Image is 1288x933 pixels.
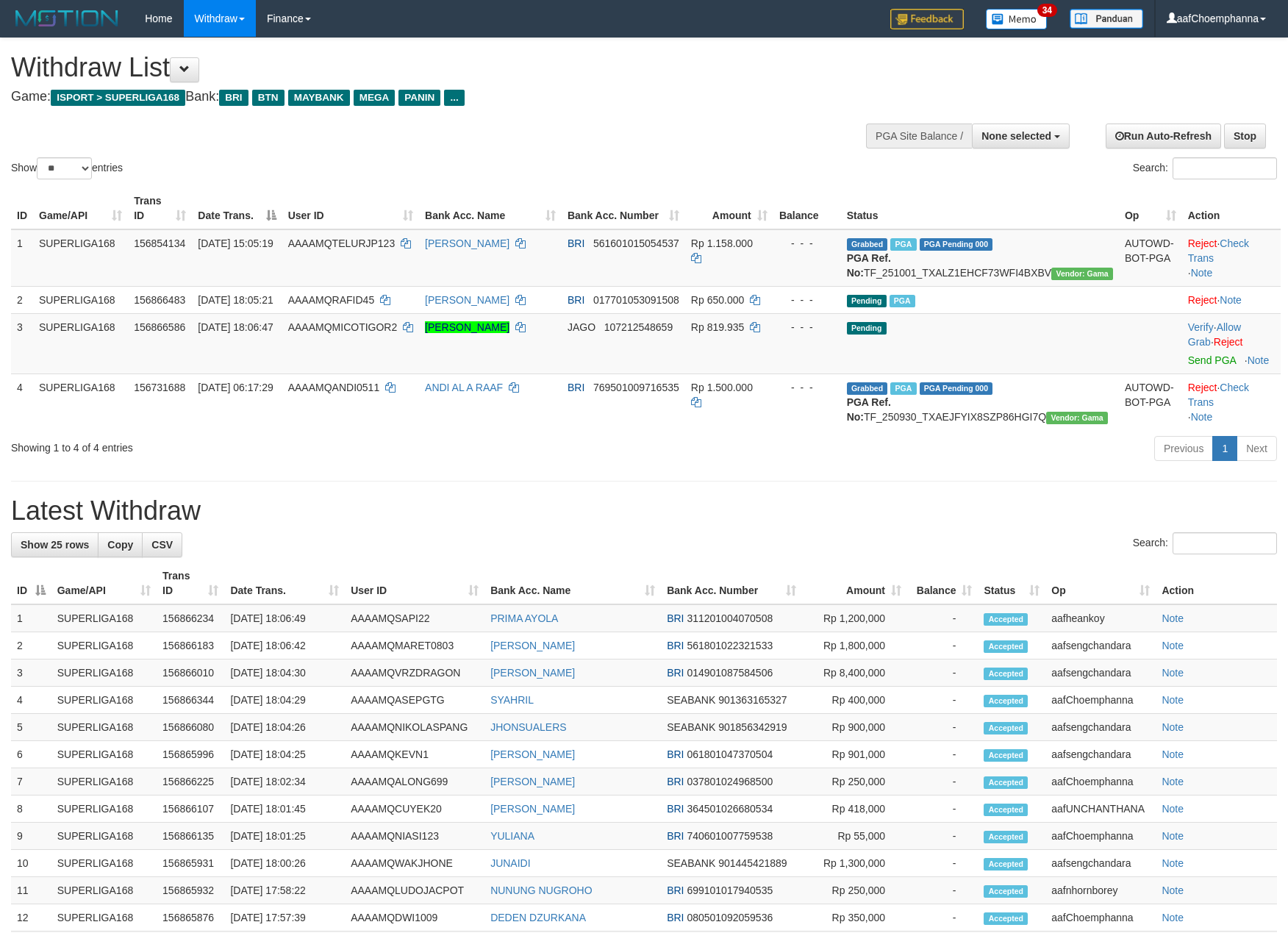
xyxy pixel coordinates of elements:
td: · · [1182,313,1281,373]
span: PGA Pending [920,382,993,395]
td: 4 [11,687,51,714]
td: · · [1182,373,1281,430]
td: · · [1182,229,1281,287]
td: 156866344 [157,687,224,714]
td: aafsengchandara [1045,659,1156,687]
td: AUTOWD-BOT-PGA [1119,229,1182,287]
label: Search: [1133,157,1277,179]
td: AAAAMQMARET0803 [345,632,484,659]
td: SUPERLIGA168 [51,604,157,632]
th: Amount: activate to sort column ascending [802,562,907,604]
td: - [907,604,978,632]
span: SEABANK [667,857,715,869]
a: Check Trans [1188,237,1249,264]
td: 156866183 [157,632,224,659]
span: AAAAMQANDI0511 [288,382,380,393]
td: · [1182,286,1281,313]
td: Rp 400,000 [802,687,907,714]
label: Search: [1133,532,1277,554]
span: Rp 1.158.000 [691,237,753,249]
a: Note [1162,640,1184,651]
a: Note [1162,694,1184,706]
h1: Withdraw List [11,53,844,82]
div: - - - [779,380,835,395]
span: 156866483 [134,294,185,306]
a: Note [1162,803,1184,815]
a: SYAHRIL [490,694,534,706]
a: Note [1162,612,1184,624]
a: Copy [98,532,143,557]
td: SUPERLIGA168 [51,877,157,904]
span: Copy 769501009716535 to clipboard [593,382,679,393]
td: Rp 1,300,000 [802,850,907,877]
td: [DATE] 18:04:30 [224,659,345,687]
td: [DATE] 17:57:39 [224,904,345,932]
a: Note [1162,748,1184,760]
label: Show entries [11,157,123,179]
span: Marked by aafsengchandara [890,238,916,251]
td: 2 [11,632,51,659]
td: Rp 350,000 [802,904,907,932]
span: Marked by aafsengchandara [890,295,915,307]
span: Copy 107212548659 to clipboard [604,321,673,333]
th: ID: activate to sort column descending [11,562,51,604]
th: Trans ID: activate to sort column ascending [157,562,224,604]
span: MAYBANK [288,90,350,106]
td: AAAAMQSAPI22 [345,604,484,632]
span: BRI [667,803,684,815]
span: Rp 1.500.000 [691,382,753,393]
th: Game/API: activate to sort column ascending [51,562,157,604]
td: aafsengchandara [1045,850,1156,877]
span: Accepted [984,722,1028,734]
a: Note [1248,354,1270,366]
a: [PERSON_NAME] [490,803,575,815]
a: NUNUNG NUGROHO [490,884,592,896]
div: - - - [779,293,835,307]
span: 156866586 [134,321,185,333]
th: Op: activate to sort column ascending [1119,187,1182,229]
span: Rp 819.935 [691,321,744,333]
td: - [907,741,978,768]
span: Copy 017701053091508 to clipboard [593,294,679,306]
span: 156731688 [134,382,185,393]
span: Grabbed [847,382,888,395]
span: ... [444,90,464,106]
td: AUTOWD-BOT-PGA [1119,373,1182,430]
a: ANDI AL A RAAF [425,382,503,393]
td: AAAAMQNIKOLASPANG [345,714,484,741]
td: [DATE] 18:04:26 [224,714,345,741]
td: AAAAMQCUYEK20 [345,796,484,823]
td: aafChoemphanna [1045,823,1156,850]
img: Button%20Memo.svg [986,9,1048,29]
span: Copy 740601007759538 to clipboard [687,830,773,842]
td: [DATE] 17:58:22 [224,877,345,904]
td: 1 [11,604,51,632]
td: aafChoemphanna [1045,904,1156,932]
a: [PERSON_NAME] [425,321,509,333]
th: Bank Acc. Number: activate to sort column ascending [562,187,685,229]
a: DEDEN DZURKANA [490,912,586,923]
td: aafnhornborey [1045,877,1156,904]
td: - [907,850,978,877]
td: 156866135 [157,823,224,850]
td: [DATE] 18:01:25 [224,823,345,850]
td: 156866107 [157,796,224,823]
td: AAAAMQDWI1009 [345,904,484,932]
a: Note [1191,411,1213,423]
a: [PERSON_NAME] [425,237,509,249]
td: SUPERLIGA168 [51,741,157,768]
td: AAAAMQASEPGTG [345,687,484,714]
th: Date Trans.: activate to sort column descending [192,187,282,229]
a: 1 [1212,436,1237,461]
h4: Game: Bank: [11,90,844,104]
span: AAAAMQTELURJP123 [288,237,396,249]
td: SUPERLIGA168 [33,313,128,373]
span: Copy 699101017940535 to clipboard [687,884,773,896]
span: Accepted [984,831,1028,843]
span: BRI [219,90,248,106]
span: BRI [568,294,584,306]
span: BRI [667,748,684,760]
td: 156866010 [157,659,224,687]
td: - [907,796,978,823]
th: Balance: activate to sort column ascending [907,562,978,604]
